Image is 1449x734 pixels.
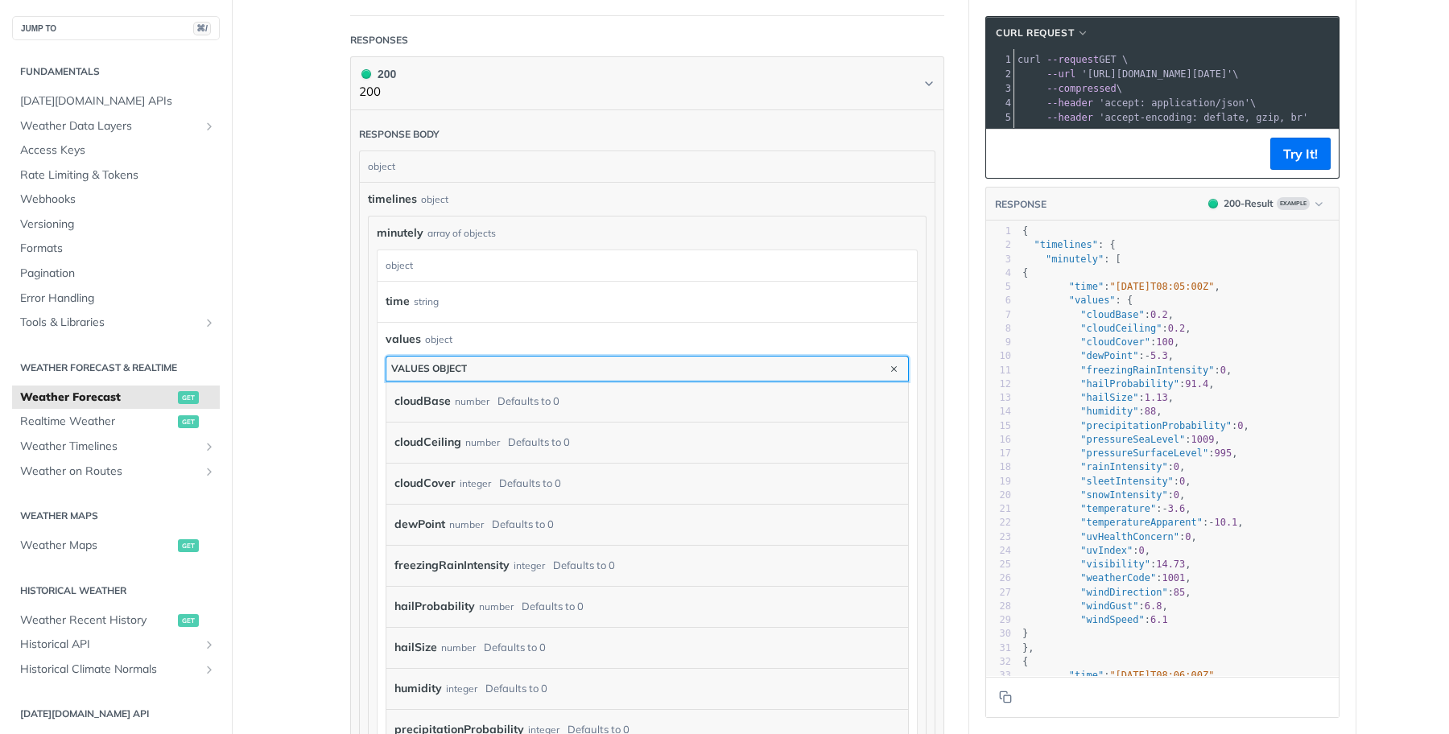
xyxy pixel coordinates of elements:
[1174,587,1185,598] span: 85
[986,96,1013,110] div: 4
[1046,97,1093,109] span: --header
[368,191,417,208] span: timelines
[1277,197,1310,210] span: Example
[1022,447,1237,459] span: : ,
[1022,628,1028,639] span: }
[553,554,615,577] div: Defaults to 0
[12,583,220,598] h2: Historical Weather
[1046,54,1099,65] span: --request
[1022,239,1116,250] span: : {
[986,364,1011,377] div: 11
[986,627,1011,641] div: 30
[1022,489,1185,501] span: : ,
[986,571,1011,585] div: 26
[20,216,216,233] span: Versioning
[359,127,440,142] div: Response body
[1080,323,1162,334] span: "cloudCeiling"
[350,33,408,47] div: Responses
[394,636,437,659] label: hailSize
[12,138,220,163] a: Access Keys
[359,83,396,101] p: 200
[1022,267,1028,278] span: {
[1162,503,1167,514] span: -
[12,311,220,335] a: Tools & LibrariesShow subpages for Tools & Libraries
[1080,461,1167,472] span: "rainIntensity"
[449,513,484,536] div: number
[923,77,935,90] svg: Chevron
[1080,503,1156,514] span: "temperature"
[414,290,439,313] div: string
[203,440,216,453] button: Show subpages for Weather Timelines
[1168,503,1186,514] span: 3.6
[994,142,1017,166] button: Copy to clipboard
[1022,309,1174,320] span: : ,
[1046,254,1104,265] span: "minutely"
[1080,587,1167,598] span: "windDirection"
[1270,138,1331,170] button: Try It!
[1080,517,1203,528] span: "temperatureApparent"
[12,212,220,237] a: Versioning
[1208,517,1214,528] span: -
[986,294,1011,307] div: 6
[1080,600,1138,612] span: "windGust"
[1080,531,1179,542] span: "uvHealthConcern"
[1022,295,1133,306] span: : {
[986,67,1013,81] div: 2
[986,530,1011,544] div: 23
[1081,68,1232,80] span: '[URL][DOMAIN_NAME][DATE]'
[1145,406,1156,417] span: 88
[1099,97,1250,109] span: 'accept: application/json'
[12,89,220,113] a: [DATE][DOMAIN_NAME] APIs
[508,431,570,454] div: Defaults to 0
[203,638,216,651] button: Show subpages for Historical API
[20,538,174,554] span: Weather Maps
[12,435,220,459] a: Weather TimelinesShow subpages for Weather Timelines
[1022,350,1174,361] span: : ,
[1018,54,1041,65] span: curl
[1022,572,1191,583] span: : ,
[1022,545,1150,556] span: : ,
[990,25,1095,41] button: cURL Request
[20,612,174,629] span: Weather Recent History
[394,595,475,618] label: hailProbability
[1208,199,1218,208] span: 200
[1185,378,1208,390] span: 91.4
[986,280,1011,294] div: 5
[1214,517,1237,528] span: 10.1
[1022,476,1191,487] span: : ,
[20,266,216,282] span: Pagination
[1022,336,1179,348] span: : ,
[20,118,199,134] span: Weather Data Layers
[1022,614,1168,625] span: :
[1080,392,1138,403] span: "hailSize"
[386,290,410,313] label: time
[986,516,1011,530] div: 22
[386,357,908,381] button: values object
[1200,196,1331,212] button: 200200-ResultExample
[394,677,442,700] label: humidity
[986,225,1011,238] div: 1
[359,65,935,101] button: 200 200200
[1080,365,1214,376] span: "freezingRainIntensity"
[12,608,220,633] a: Weather Recent Historyget
[203,316,216,329] button: Show subpages for Tools & Libraries
[391,362,467,374] div: values object
[12,361,220,375] h2: Weather Forecast & realtime
[1022,365,1232,376] span: : ,
[1022,378,1215,390] span: : ,
[1237,420,1243,431] span: 0
[986,266,1011,280] div: 4
[12,633,220,657] a: Historical APIShow subpages for Historical API
[1022,281,1220,292] span: : ,
[1069,670,1104,681] span: "time"
[1080,309,1144,320] span: "cloudBase"
[20,93,216,109] span: [DATE][DOMAIN_NAME] APIs
[1109,670,1214,681] span: "[DATE]T08:06:00Z"
[20,414,174,430] span: Realtime Weather
[986,405,1011,419] div: 14
[394,431,461,454] label: cloudCeiling
[203,120,216,133] button: Show subpages for Weather Data Layers
[1018,83,1122,94] span: \
[986,52,1013,67] div: 1
[986,544,1011,558] div: 24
